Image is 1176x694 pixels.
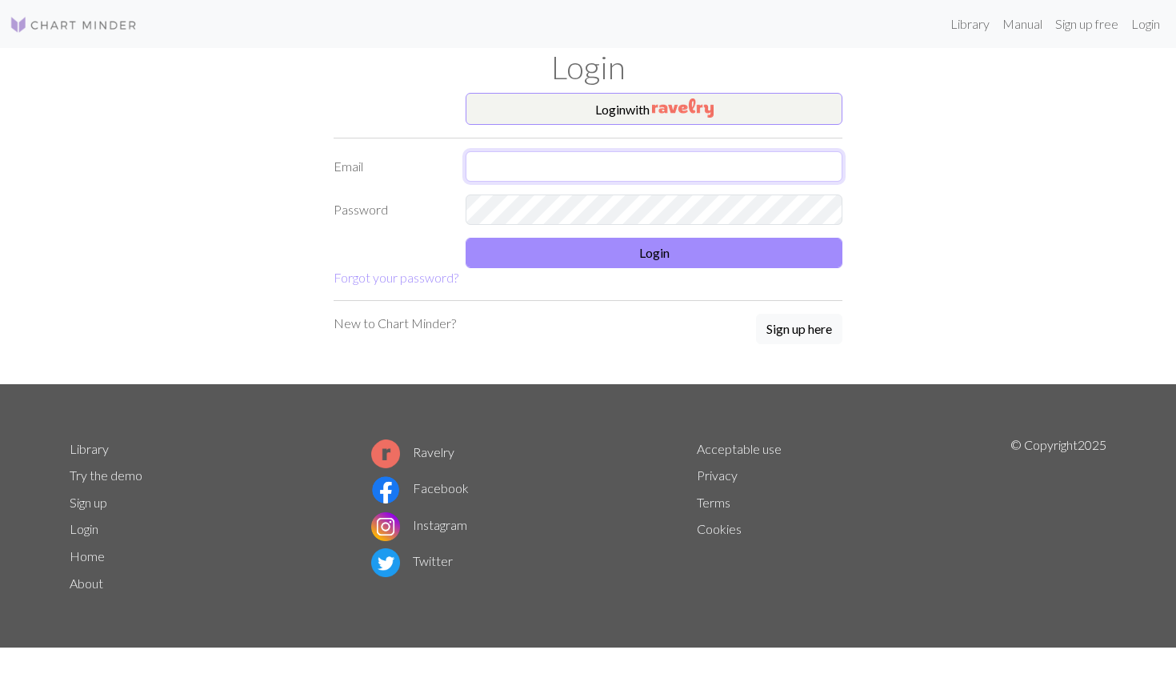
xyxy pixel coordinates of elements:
a: Facebook [371,480,469,495]
a: Ravelry [371,444,454,459]
img: Ravelry [652,98,714,118]
a: Instagram [371,517,467,532]
img: Instagram logo [371,512,400,541]
a: Terms [697,495,730,510]
button: Loginwith [466,93,842,125]
img: Facebook logo [371,475,400,504]
a: About [70,576,103,591]
h1: Login [60,48,1116,86]
a: Twitter [371,553,453,568]
a: Login [70,521,98,536]
p: © Copyright 2025 [1010,435,1106,597]
img: Ravelry logo [371,439,400,468]
a: Acceptable use [697,441,782,456]
a: Cookies [697,521,742,536]
a: Login [1125,8,1166,40]
a: Library [944,8,996,40]
a: Sign up here [756,314,842,346]
a: Library [70,441,109,456]
a: Home [70,548,105,564]
a: Try the demo [70,467,142,483]
button: Login [466,238,842,268]
a: Sign up [70,495,107,510]
a: Manual [996,8,1049,40]
button: Sign up here [756,314,842,344]
label: Email [324,151,456,182]
p: New to Chart Minder? [334,314,456,333]
a: Privacy [697,467,738,483]
img: Twitter logo [371,548,400,577]
a: Sign up free [1049,8,1125,40]
label: Password [324,195,456,225]
img: Logo [10,15,138,34]
a: Forgot your password? [334,270,458,285]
